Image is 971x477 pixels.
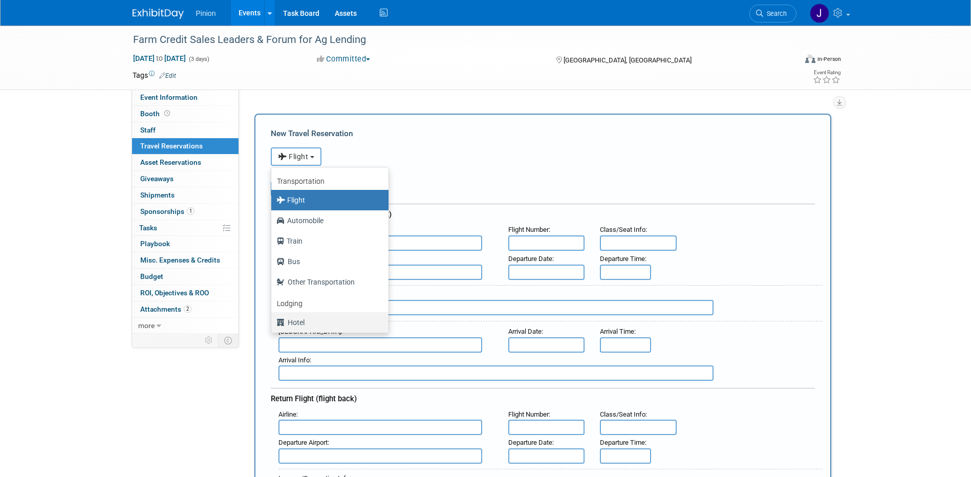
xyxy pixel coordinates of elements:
[810,4,829,23] img: Jennifer Plumisto
[600,410,645,418] span: Class/Seat Info
[277,299,303,308] b: Lodging
[600,439,645,446] span: Departure Time
[271,147,321,166] button: Flight
[271,292,389,312] a: Lodging
[276,233,378,249] label: Train
[139,224,157,232] span: Tasks
[132,220,239,236] a: Tasks
[600,226,647,233] small: :
[140,158,201,166] span: Asset Reservations
[600,439,646,446] small: :
[600,255,646,263] small: :
[133,9,184,19] img: ExhibitDay
[276,212,378,229] label: Automobile
[140,289,209,297] span: ROI, Objectives & ROO
[140,256,220,264] span: Misc. Expenses & Credits
[140,272,163,280] span: Budget
[132,155,239,170] a: Asset Reservations
[278,410,296,418] span: Airline
[132,252,239,268] a: Misc. Expenses & Credits
[132,122,239,138] a: Staff
[187,207,195,215] span: 1
[140,240,170,248] span: Playbook
[138,321,155,330] span: more
[276,314,378,331] label: Hotel
[313,54,374,64] button: Committed
[278,356,311,364] small: :
[140,305,191,313] span: Attachments
[132,269,239,285] a: Budget
[132,318,239,334] a: more
[736,53,841,69] div: Event Format
[130,31,781,49] div: Farm Credit Sales Leaders & Forum for Ag Lending
[276,192,378,208] label: Flight
[508,255,552,263] span: Departure Date
[155,54,164,62] span: to
[508,328,543,335] small: :
[508,410,549,418] span: Flight Number
[133,54,186,63] span: [DATE] [DATE]
[813,70,840,75] div: Event Rating
[600,328,636,335] small: :
[200,334,218,347] td: Personalize Event Tab Strip
[184,305,191,313] span: 2
[132,90,239,105] a: Event Information
[140,126,156,134] span: Staff
[132,138,239,154] a: Travel Reservations
[132,204,239,220] a: Sponsorships1
[277,177,325,185] b: Transportation
[805,55,815,63] img: Format-Inperson.png
[600,226,645,233] span: Class/Seat Info
[278,153,309,161] span: Flight
[278,356,310,364] span: Arrival Info
[508,410,550,418] small: :
[159,72,176,79] a: Edit
[508,226,549,233] span: Flight Number
[132,285,239,301] a: ROI, Objectives & ROO
[140,207,195,215] span: Sponsorships
[564,56,692,64] span: [GEOGRAPHIC_DATA], [GEOGRAPHIC_DATA]
[600,255,645,263] span: Departure Time
[140,191,175,199] span: Shipments
[817,55,841,63] div: In-Person
[508,328,542,335] span: Arrival Date
[271,166,815,181] div: Booking Confirmation Number:
[140,142,203,150] span: Travel Reservations
[132,236,239,252] a: Playbook
[763,10,787,17] span: Search
[276,274,378,290] label: Other Transportation
[196,9,216,17] span: Pinion
[271,128,815,139] div: New Travel Reservation
[271,394,357,403] span: Return Flight (flight back)
[276,253,378,270] label: Bus
[132,106,239,122] a: Booth
[6,4,529,15] body: Rich Text Area. Press ALT-0 for help.
[133,70,176,80] td: Tags
[271,170,389,190] a: Transportation
[278,410,298,418] small: :
[508,439,554,446] small: :
[140,93,198,101] span: Event Information
[508,226,550,233] small: :
[278,439,329,446] small: :
[749,5,796,23] a: Search
[132,187,239,203] a: Shipments
[218,334,239,347] td: Toggle Event Tabs
[508,255,554,263] small: :
[600,328,634,335] span: Arrival Time
[188,56,209,62] span: (3 days)
[140,175,174,183] span: Giveaways
[600,410,647,418] small: :
[162,110,172,117] span: Booth not reserved yet
[140,110,172,118] span: Booth
[132,301,239,317] a: Attachments2
[132,171,239,187] a: Giveaways
[508,439,552,446] span: Departure Date
[278,439,328,446] span: Departure Airport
